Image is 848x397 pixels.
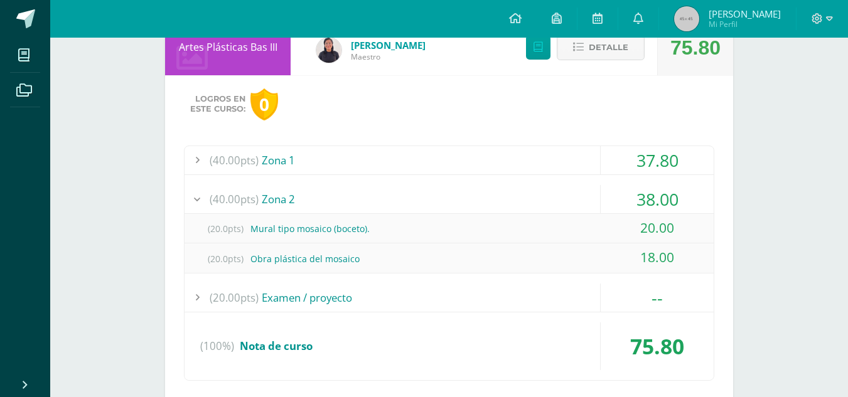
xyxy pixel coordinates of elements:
span: (20.0pts) [200,214,250,243]
div: Zona 2 [185,185,714,213]
span: (40.00pts) [210,185,259,213]
div: Zona 1 [185,146,714,174]
div: 75.80 [601,322,714,370]
span: (100%) [200,322,234,370]
div: Obra plástica del mosaico [185,245,714,273]
div: Examen / proyecto [185,283,714,312]
div: -- [601,283,714,312]
span: [PERSON_NAME] [709,8,781,20]
button: Detalle [557,34,645,60]
span: (20.0pts) [200,245,250,273]
div: 38.00 [601,185,714,213]
img: b44a260999c9d2f44e9afe0ea64fd14b.png [316,38,341,63]
span: (40.00pts) [210,146,259,174]
div: 0 [250,88,278,120]
span: Maestro [351,51,426,62]
span: Logros en este curso: [190,94,245,114]
span: Nota de curso [240,339,313,353]
div: 75.80 [670,19,721,76]
a: [PERSON_NAME] [351,39,426,51]
div: 18.00 [601,243,714,272]
span: Detalle [589,36,628,59]
div: 37.80 [601,146,714,174]
div: Artes Plásticas Bas III [165,19,291,75]
div: Mural tipo mosaico (boceto). [185,214,714,243]
div: 20.00 [601,214,714,242]
span: Mi Perfil [709,19,781,29]
img: 45x45 [674,6,699,31]
span: (20.00pts) [210,283,259,312]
